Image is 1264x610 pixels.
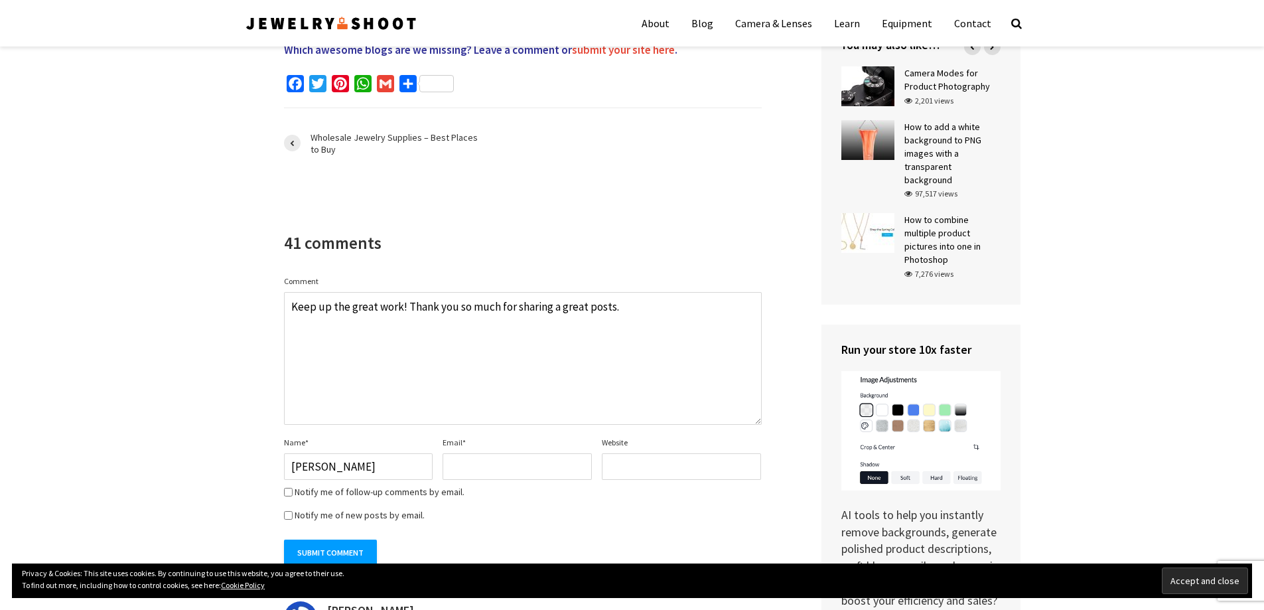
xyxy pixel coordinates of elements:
[37,21,65,32] div: v 4.0.25
[904,121,981,186] a: How to add a white background to PNG images with a transparent background
[221,580,265,590] a: Cookie Policy
[725,7,822,40] a: Camera & Lenses
[352,75,374,97] a: WhatsApp
[1162,568,1248,594] input: Accept and close
[147,78,224,87] div: Keywords by Traffic
[21,35,32,45] img: website_grey.svg
[36,77,46,88] img: tab_domain_overview_orange.svg
[284,439,309,447] label: Name
[904,268,953,280] div: 7,276 views
[824,7,870,40] a: Learn
[841,341,1001,358] h4: Run your store 10x faster
[307,75,329,97] a: Twitter
[329,75,352,97] a: Pinterest
[904,188,957,200] div: 97,517 views
[284,75,307,97] a: Facebook
[904,95,953,107] div: 2,201 views
[311,131,478,155] span: Wholesale Jewelry Supplies – Best Places to Buy
[50,78,119,87] div: Domain Overview
[284,540,377,566] input: Submit Comment
[132,77,143,88] img: tab_keywords_by_traffic_grey.svg
[602,439,628,447] label: Website
[572,42,675,58] a: submit your site here
[632,7,679,40] a: About
[284,232,382,254] h4: 41 comments
[904,67,990,92] a: Camera Modes for Product Photography
[681,7,723,40] a: Blog
[295,510,425,520] label: Notify me of new posts by email.
[12,564,1252,598] div: Privacy & Cookies: This site uses cookies. By continuing to use this website, you agree to their ...
[35,35,146,45] div: Domain: [DOMAIN_NAME]
[944,7,1001,40] a: Contact
[443,439,466,447] label: Email
[374,75,397,97] a: Gmail
[397,75,456,97] a: Share
[284,131,523,155] a: Wholesale Jewelry Supplies – Best Places to Buy
[872,7,942,40] a: Equipment
[21,21,32,32] img: logo_orange.svg
[284,277,318,285] label: Comment
[284,42,677,58] strong: Which awesome blogs are we missing? Leave a comment or .
[904,214,981,266] a: How to combine multiple product pictures into one in Photoshop
[841,371,1001,609] p: AI tools to help you instantly remove backgrounds, generate polished product descriptions, craft ...
[244,13,418,34] img: Jewelry Photographer Bay Area - San Francisco | Nationwide via Mail
[295,487,464,496] label: Notify me of follow-up comments by email.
